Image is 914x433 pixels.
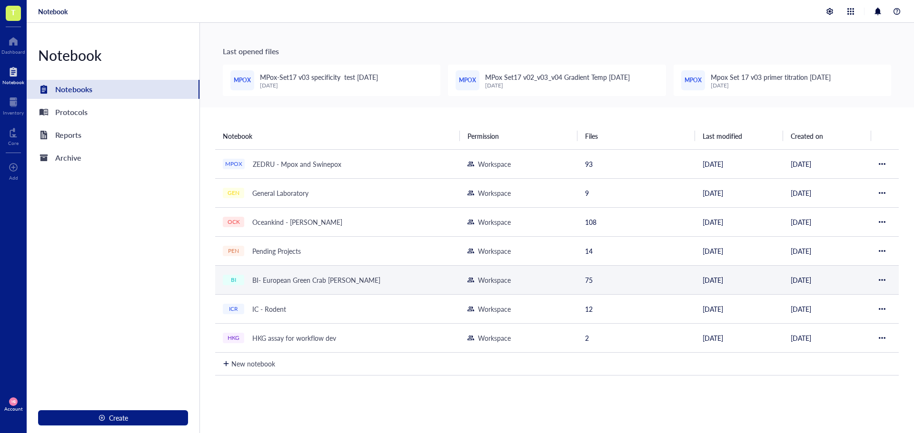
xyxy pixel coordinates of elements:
td: [DATE] [695,149,783,178]
span: MPox Set17 v02_v03_v04 Gradient Temp [DATE] [485,72,629,82]
a: Notebook [38,7,68,16]
div: Workspace [478,304,511,314]
td: 14 [577,236,695,265]
td: [DATE] [783,265,871,294]
a: Protocols [27,103,199,122]
td: 12 [577,294,695,323]
td: [DATE] [783,323,871,352]
div: Workspace [478,333,511,343]
td: 108 [577,207,695,236]
td: [DATE] [783,236,871,265]
div: [DATE] [485,82,629,89]
td: [DATE] [695,265,783,294]
div: Workspace [478,246,511,256]
div: Account [4,406,23,412]
span: Mpox Set 17 v03 primer titration [DATE] [711,72,831,82]
div: Notebooks [55,83,92,96]
div: General Laboratory [248,186,313,200]
div: Dashboard [1,49,25,55]
div: [DATE] [711,82,831,89]
span: MPox-Set17 v03 specificity test [DATE] [260,72,378,82]
a: Notebooks [27,80,199,99]
a: Dashboard [1,34,25,55]
span: MPOX [234,76,251,85]
a: Reports [27,125,199,144]
td: 93 [577,149,695,178]
td: [DATE] [783,294,871,323]
td: 75 [577,265,695,294]
span: MB [11,400,15,404]
td: [DATE] [695,294,783,323]
div: Archive [55,151,81,164]
div: Protocols [55,106,88,119]
td: [DATE] [695,207,783,236]
td: 2 [577,323,695,352]
td: [DATE] [695,323,783,352]
div: Reports [55,128,81,142]
td: 9 [577,178,695,207]
div: Oceankind - [PERSON_NAME] [248,215,347,229]
div: HKG assay for workflow dev [248,331,340,345]
th: Permission [460,123,577,149]
div: Add [9,175,18,181]
span: MPOX [685,76,702,85]
th: Notebook [215,123,460,149]
div: Pending Projects [248,244,305,258]
th: Created on [783,123,871,149]
span: T [11,6,16,18]
a: Archive [27,148,199,167]
a: Inventory [3,95,24,115]
div: Workspace [478,217,511,227]
td: [DATE] [695,178,783,207]
td: [DATE] [783,207,871,236]
td: [DATE] [783,149,871,178]
div: BI- European Green Crab [PERSON_NAME] [248,273,385,287]
span: Create [109,414,128,422]
span: MPOX [459,76,476,85]
td: [DATE] [695,236,783,265]
div: New notebook [231,358,275,369]
div: Last opened files [223,46,891,57]
th: Files [577,123,695,149]
div: Notebook [2,79,24,85]
th: Last modified [695,123,783,149]
div: Core [8,140,19,146]
div: ZEDRU - Mpox and Swinepox [248,157,346,171]
div: Inventory [3,110,24,115]
button: Create [38,410,188,425]
div: Workspace [478,159,511,169]
div: Workspace [478,275,511,285]
a: Notebook [2,64,24,85]
div: [DATE] [260,82,378,89]
div: Workspace [478,188,511,198]
td: [DATE] [783,178,871,207]
a: Core [8,125,19,146]
div: IC - Rodent [248,302,290,316]
div: Notebook [27,46,199,65]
